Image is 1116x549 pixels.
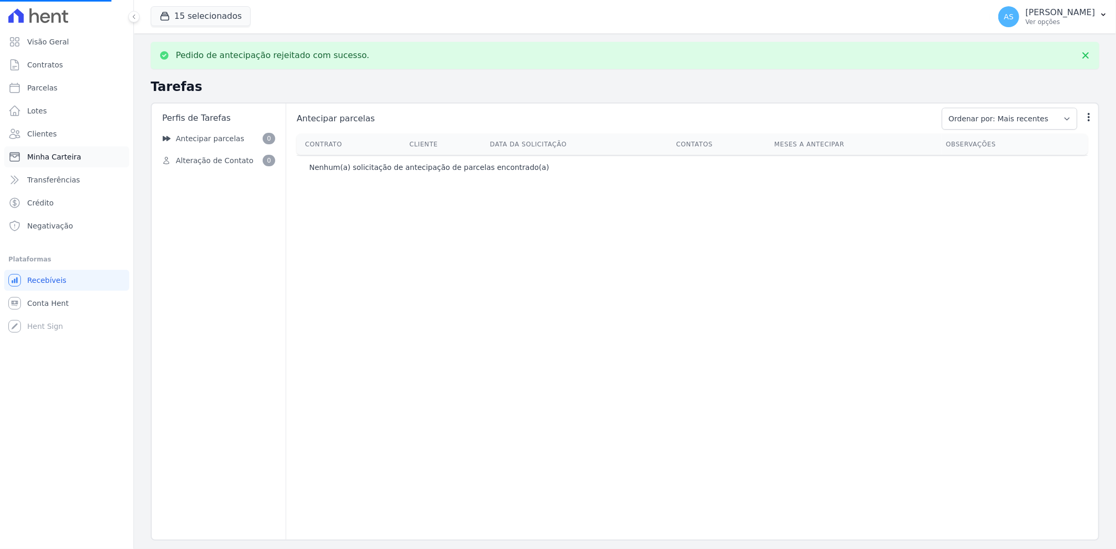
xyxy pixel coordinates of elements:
[27,298,69,308] span: Conta Hent
[4,146,129,167] a: Minha Carteira
[486,134,672,155] th: Data da Solicitação
[27,198,54,208] span: Crédito
[942,134,1069,155] th: Observações
[27,152,81,162] span: Minha Carteira
[156,108,281,129] div: Perfis de Tarefas
[27,221,73,231] span: Negativação
[27,175,80,185] span: Transferências
[156,129,281,148] a: Antecipar parcelas 0
[151,6,251,26] button: 15 selecionados
[27,275,66,285] span: Recebíveis
[309,162,549,173] p: Nenhum(a) solicitação de antecipação de parcelas encontrado(a)
[405,134,486,155] th: Cliente
[176,155,253,166] span: Alteração de Contato
[4,100,129,121] a: Lotes
[4,54,129,75] a: Contratos
[4,192,129,213] a: Crédito
[156,151,281,170] a: Alteração de Contato 0
[4,270,129,291] a: Recebíveis
[176,133,244,144] span: Antecipar parcelas
[4,77,129,98] a: Parcelas
[176,50,369,61] p: Pedido de antecipação rejeitado com sucesso.
[27,129,57,139] span: Clientes
[27,83,58,93] span: Parcelas
[8,253,125,266] div: Plataformas
[990,2,1116,31] button: AS [PERSON_NAME] Ver opções
[4,31,129,52] a: Visão Geral
[4,169,129,190] a: Transferências
[672,134,770,155] th: Contatos
[27,60,63,70] span: Contratos
[27,37,69,47] span: Visão Geral
[1004,13,1013,20] span: AS
[4,215,129,236] a: Negativação
[297,134,405,155] th: Contrato
[156,129,281,170] nav: Sidebar
[27,106,47,116] span: Lotes
[151,77,1099,96] h2: Tarefas
[4,293,129,314] a: Conta Hent
[4,123,129,144] a: Clientes
[263,155,275,166] span: 0
[1025,18,1095,26] p: Ver opções
[263,133,275,144] span: 0
[295,112,935,125] span: Antecipar parcelas
[770,134,942,155] th: Meses a antecipar
[1025,7,1095,18] p: [PERSON_NAME]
